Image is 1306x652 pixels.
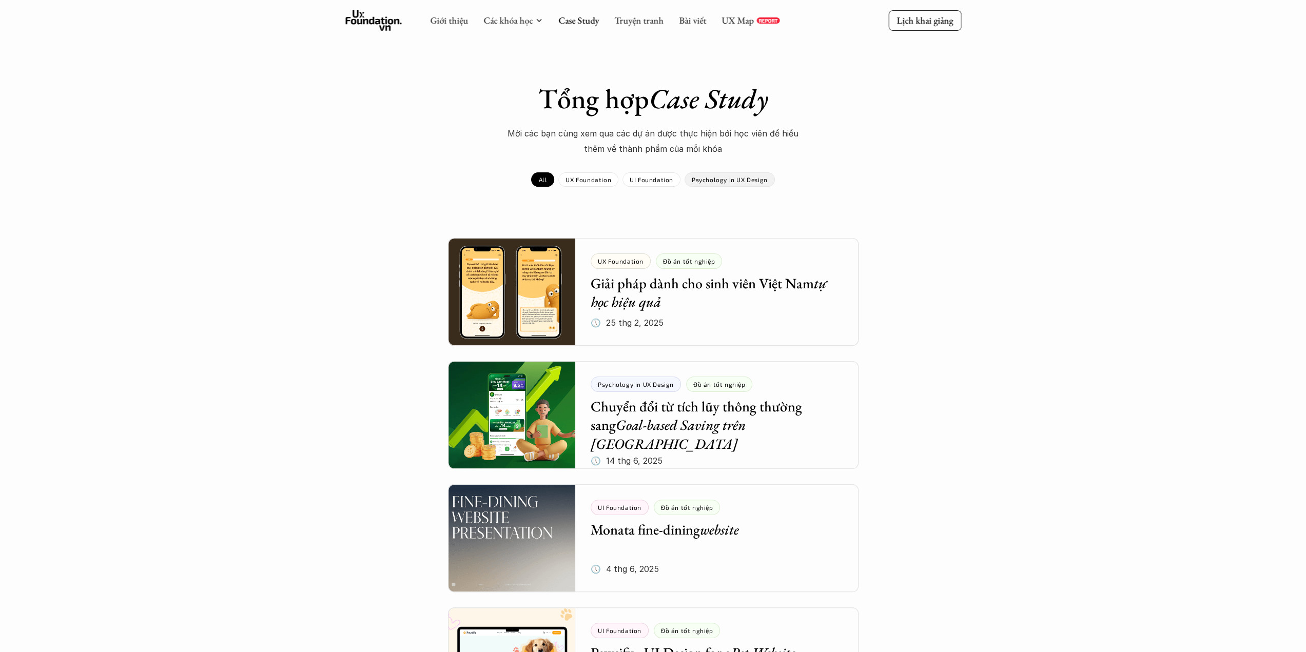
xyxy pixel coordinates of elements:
a: Psychology in UX Design [685,172,775,187]
a: UI Foundation [622,172,680,187]
a: Bài viết [679,14,706,26]
a: Các khóa học [483,14,533,26]
p: REPORT [758,17,777,24]
a: UX Foundation [558,172,618,187]
p: UX Foundation [566,176,611,183]
p: UI Foundation [630,176,673,183]
em: Case Study [649,81,768,116]
a: UX FoundationĐồ án tốt nghiệpGiải pháp dành cho sinh viên Việt Namtự học hiệu quả🕔 25 thg 2, 2025 [448,238,859,346]
h1: Tổng hợp [474,82,833,115]
a: UI FoundationĐồ án tốt nghiệpMonata fine-diningwebsite🕔 4 thg 6, 2025 [448,484,859,592]
p: Mời các bạn cùng xem qua các dự án được thực hiện bới học viên để hiểu thêm về thành phẩm của mỗi... [499,126,807,157]
a: Truyện tranh [614,14,664,26]
a: UX Map [722,14,754,26]
a: Lịch khai giảng [888,10,961,30]
p: Psychology in UX Design [692,176,768,183]
p: All [538,176,547,183]
p: Lịch khai giảng [896,14,953,26]
a: Case Study [558,14,599,26]
a: Giới thiệu [430,14,468,26]
a: Psychology in UX DesignĐồ án tốt nghiệpChuyển đổi từ tích lũy thông thường sangGoal-based Saving ... [448,361,859,469]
